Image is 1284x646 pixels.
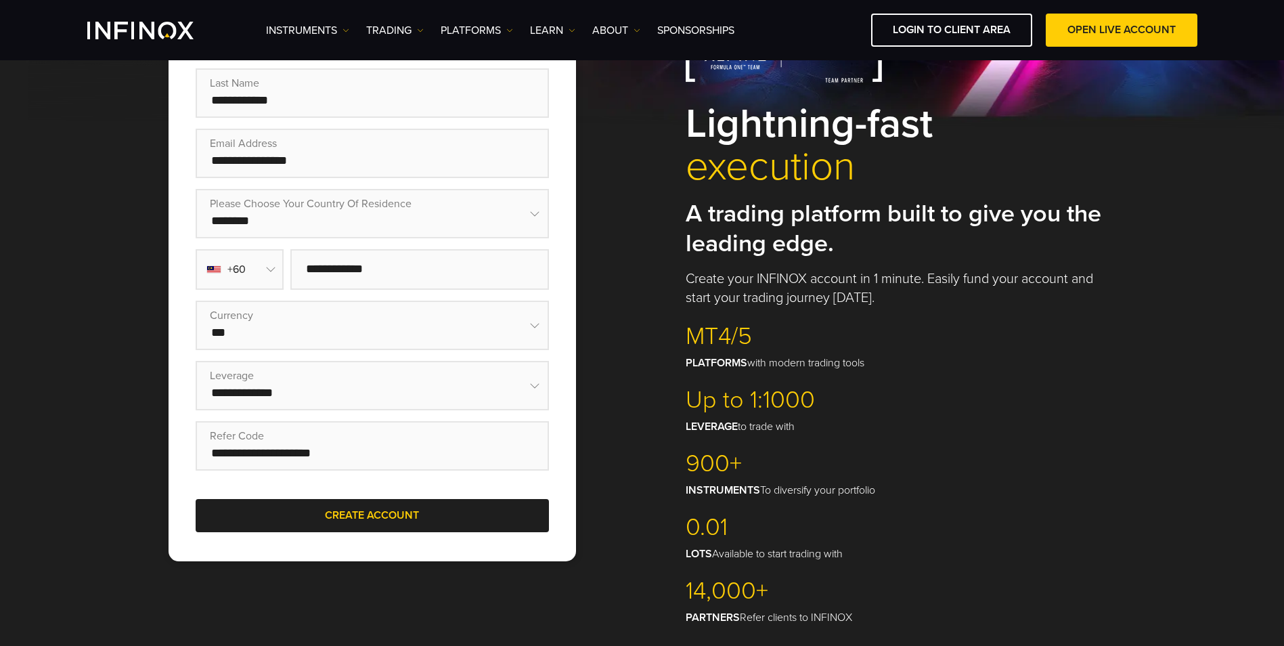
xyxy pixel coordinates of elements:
[686,482,1116,498] p: To diversify your portfolio
[227,261,246,278] span: +60
[686,573,1116,609] p: 14,000+
[530,22,575,39] a: Learn
[871,14,1032,47] a: LOGIN TO CLIENT AREA
[366,22,424,39] a: TRADING
[686,611,740,624] strong: PARTNERS
[266,22,349,39] a: Instruments
[657,22,734,39] a: SPONSORSHIPS
[686,318,1116,355] p: MT4/5
[686,382,1116,418] p: Up to 1:1000
[686,355,1116,371] p: with modern trading tools
[87,22,225,39] a: INFINOX Logo
[686,609,1116,626] p: Refer clients to INFINOX
[592,22,640,39] a: ABOUT
[686,547,712,561] strong: LOTS
[686,418,1116,435] p: to trade with
[686,356,747,370] strong: PLATFORMS
[686,446,1116,482] p: 900+
[686,199,1101,258] strong: A trading platform built to give you the leading edge.
[686,483,760,497] strong: INSTRUMENTS
[686,146,1116,188] span: execution
[686,546,1116,562] p: Available to start trading with
[1046,14,1197,47] a: OPEN LIVE ACCOUNT
[441,22,513,39] a: PLATFORMS
[686,270,1116,307] p: Create your INFINOX account in 1 minute. Easily fund your account and start your trading journey ...
[686,509,1116,546] p: 0.01
[196,499,549,532] a: CREATE ACCOUNT
[686,420,738,433] strong: LEVERAGE
[686,103,1116,188] h1: Lightning-fast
